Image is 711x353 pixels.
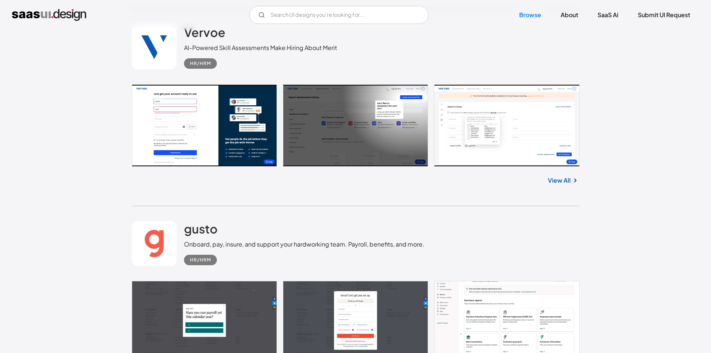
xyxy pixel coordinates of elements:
[184,25,225,40] h2: Vervoe
[184,221,218,240] a: gusto
[12,9,86,21] a: home
[184,221,218,236] h2: gusto
[510,7,550,23] a: Browse
[184,240,424,249] div: Onboard, pay, insure, and support your hardworking team. Payroll, benefits, and more.
[552,7,587,23] a: About
[249,6,428,24] form: Email Form
[184,43,337,52] div: AI-Powered Skill Assessments Make Hiring About Merit
[184,25,225,43] a: Vervoe
[249,6,428,24] input: Search UI designs you're looking for...
[190,256,211,264] div: HR/HRM
[629,7,699,23] a: Submit UI Request
[548,176,571,185] a: View All
[190,59,211,68] div: HR/HRM
[589,7,627,23] a: SaaS Ai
